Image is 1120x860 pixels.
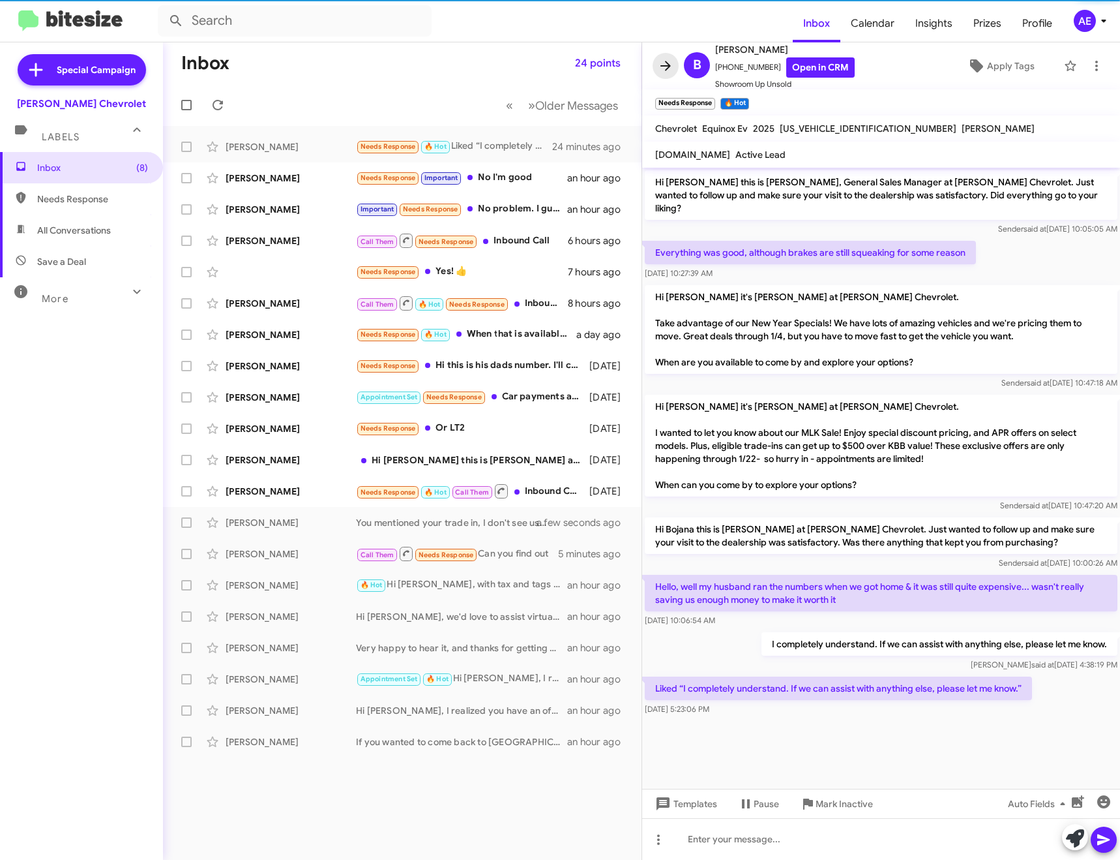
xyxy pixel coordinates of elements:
span: « [506,97,513,114]
span: [DATE] 10:27:39 AM [645,268,713,278]
div: Yes! 👍 [356,264,568,279]
div: [PERSON_NAME] [226,234,356,247]
div: an hour ago [567,673,631,686]
span: Call Them [361,551,394,559]
span: Equinox Ev [702,123,748,134]
span: Call Them [455,488,489,497]
div: [PERSON_NAME] [226,735,356,748]
a: Calendar [840,5,905,42]
button: Pause [728,792,789,816]
div: Hi [PERSON_NAME] this is [PERSON_NAME] at [PERSON_NAME] Chevrolet. Just wanted to follow up and m... [356,453,587,467]
span: 🔥 Hot [424,330,447,339]
div: [PERSON_NAME] [226,579,356,592]
div: [PERSON_NAME] [226,610,356,623]
span: said at [1024,224,1046,234]
a: Open in CRM [786,57,855,78]
span: Needs Response [361,268,416,276]
div: an hour ago [567,610,631,623]
div: [PERSON_NAME] [226,297,356,310]
small: Needs Response [655,98,715,110]
span: Apply Tags [987,54,1035,78]
span: Important [424,174,458,182]
div: an hour ago [567,172,631,185]
span: Special Campaign [57,63,136,76]
span: said at [1025,500,1048,510]
span: Call Them [361,238,394,246]
span: (8) [136,161,148,174]
p: Everything was good, although brakes are still squeaking for some reason [645,241,976,264]
button: 24 points [565,52,631,75]
a: Profile [1012,5,1063,42]
p: Hi Bojana this is [PERSON_NAME] at [PERSON_NAME] Chevrolet. Just wanted to follow up and make sur... [645,517,1117,554]
div: [PERSON_NAME] [226,172,356,185]
span: More [42,293,68,305]
div: Inbound Call [356,232,568,249]
div: a few seconds ago [553,516,631,529]
p: Hi [PERSON_NAME] it's [PERSON_NAME] at [PERSON_NAME] Chevrolet. I wanted to let you know about ou... [645,395,1117,497]
span: 🔥 Hot [361,581,383,589]
div: [PERSON_NAME] [226,453,356,467]
button: Apply Tags [944,54,1057,78]
div: Very happy to hear it, and thanks for getting back to me! Would you like to set something up now? [356,641,567,654]
div: [PERSON_NAME] [226,328,356,341]
span: Templates [653,792,717,816]
div: When that is available let me know [356,327,576,342]
div: Hi this is his dads number. I'll check with him. [PERSON_NAME] is [DEMOGRAPHIC_DATA] and looking ... [356,358,587,373]
div: Can you find out [356,545,558,562]
span: Needs Response [361,488,416,497]
small: 🔥 Hot [720,98,748,110]
a: Insights [905,5,963,42]
input: Search [158,5,432,37]
div: Liked “I completely understand. If we can assist with anything else, please let me know.” [356,139,553,154]
span: B [693,55,701,76]
div: [PERSON_NAME] [226,360,356,373]
span: said at [1024,558,1047,568]
div: 24 minutes ago [553,140,631,153]
div: Inbound Call [356,295,568,311]
span: [DATE] 5:23:06 PM [645,704,709,714]
div: [PERSON_NAME] [226,203,356,216]
span: Needs Response [403,205,458,213]
div: an hour ago [567,641,631,654]
span: 🔥 Hot [419,300,441,309]
div: an hour ago [567,579,631,592]
span: Pause [754,792,779,816]
p: Hi [PERSON_NAME] this is [PERSON_NAME], General Sales Manager at [PERSON_NAME] Chevrolet. Just wa... [645,170,1117,220]
span: Important [361,205,394,213]
span: Chevrolet [655,123,697,134]
div: [PERSON_NAME] [226,547,356,561]
div: [PERSON_NAME] [226,391,356,404]
span: [PERSON_NAME] [962,123,1035,134]
div: 5 minutes ago [558,547,631,561]
span: 2025 [753,123,774,134]
span: Save a Deal [37,255,86,268]
span: Older Messages [535,99,618,113]
span: Needs Response [361,424,416,433]
div: an hour ago [567,735,631,748]
div: Hi [PERSON_NAME], we'd love to assist virtually. Were you looking to lease or buy? [356,610,567,623]
span: Needs Response [419,551,474,559]
span: Needs Response [361,174,416,182]
span: [PHONE_NUMBER] [715,57,855,78]
div: an hour ago [567,203,631,216]
div: [PERSON_NAME] [226,673,356,686]
div: [PERSON_NAME] [226,516,356,529]
button: Previous [498,92,521,119]
div: Hi [PERSON_NAME], I realized you have an offer from Cargurus, so the next step for you would be t... [356,704,567,717]
span: Mark Inactive [816,792,873,816]
span: 24 points [575,52,621,75]
button: Auto Fields [997,792,1081,816]
span: 🔥 Hot [426,675,449,683]
span: Inbox [37,161,148,174]
span: All Conversations [37,224,111,237]
span: 🔥 Hot [424,488,447,497]
a: Special Campaign [18,54,146,85]
a: Inbox [793,5,840,42]
span: Sender [DATE] 10:05:05 AM [998,224,1117,234]
span: Needs Response [361,142,416,151]
div: [PERSON_NAME] Chevrolet [17,97,146,110]
a: Prizes [963,5,1012,42]
div: Hi [PERSON_NAME], I realized you have an offer from Cargurus, so the next step for you would be t... [356,671,567,686]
